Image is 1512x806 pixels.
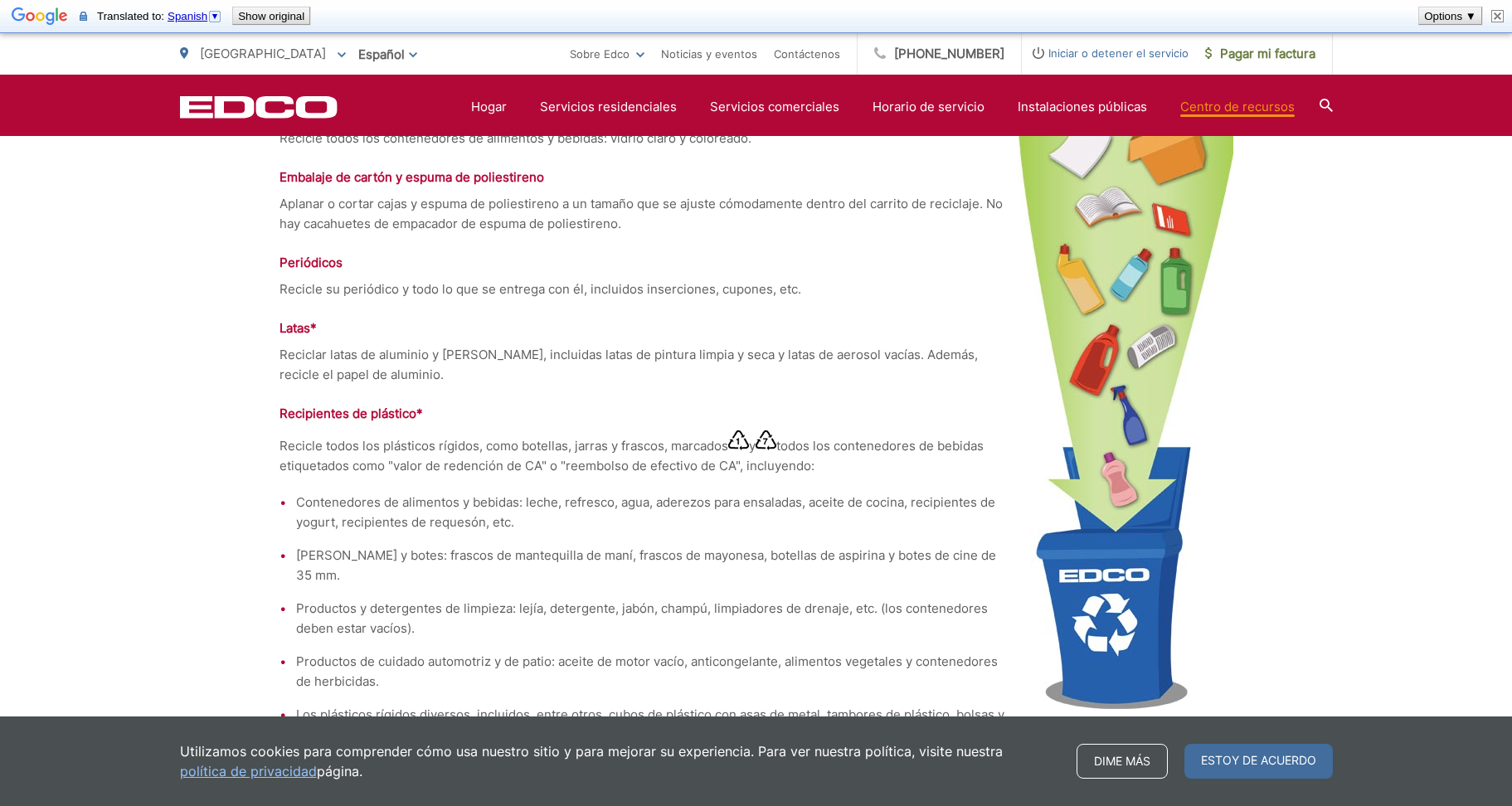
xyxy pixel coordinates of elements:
[710,97,839,117] a: Servicios comerciales
[1180,97,1295,117] a: Centro de recursos
[280,169,544,185] font: Embalaje de cartón y espuma de poliestireno
[570,47,630,61] font: Sobre Edco
[80,10,87,22] img: The content of this secure page will be sent to Google for translation using a secure connection.
[1419,7,1481,24] button: Options ▼
[471,97,507,117] a: Hogar
[756,430,776,450] img: Reciclaje 7 símbolo
[97,10,226,22] span: Translated to:
[1018,97,1147,117] a: Instalaciones públicas
[774,44,840,64] a: Contáctenos
[280,438,728,454] font: Recicle todos los plásticos rígidos, como botellas, jarras y frascos, marcados
[661,47,757,61] font: Noticias y eventos
[1018,91,1233,709] img: Ilustración de reciclables que entran en un contenedor de reciclaje
[710,99,839,114] font: Servicios comerciales
[296,600,988,636] font: Productos y detergentes de limpieza: lejía, detergente, jabón, champú, limpiadores de drenaje, et...
[728,430,749,450] img: Reciclaje 1 símbolo
[280,438,984,473] font: todos los contenedores de bebidas etiquetados como "valor de redención de CA" o "reembolso de efe...
[12,6,68,29] img: Google Translate
[200,46,326,61] font: [GEOGRAPHIC_DATA]
[346,40,430,69] span: Español
[296,706,1221,762] font: Los plásticos rígidos diversos, incluidos, entre otros, cubos de plástico con asas de metal, tamb...
[1018,99,1147,114] font: Instalaciones públicas
[471,99,507,114] font: Hogar
[233,7,309,24] button: Show original
[296,547,996,583] font: [PERSON_NAME] y botes: frascos de mantequilla de maní, frascos de mayonesa, botellas de aspirina ...
[358,46,405,62] font: Español
[570,44,644,64] a: Sobre Edco
[168,10,207,22] span: Spanish
[873,97,985,117] a: Horario de servicio
[858,33,1022,75] a: [PHONE_NUMBER]
[317,763,362,779] font: página.
[280,196,1003,231] font: Aplanar o cortar cajas y espuma de poliestireno a un tamaño que se ajuste cómodamente dentro del ...
[1077,744,1168,779] a: Dime más
[540,97,677,117] a: Servicios residenciales
[280,281,801,297] font: Recicle su periódico y todo lo que se entrega con él, incluidos inserciones, cupones, etc.
[661,44,757,64] a: Noticias y eventos
[180,761,317,781] a: política de privacidad
[1180,99,1295,114] font: Centro de recursos
[1220,46,1315,61] font: Pagar mi factura
[280,405,423,421] font: Recipientes de plástico*
[280,347,978,382] font: Reciclar latas de aluminio y [PERSON_NAME], incluidas latas de pintura limpia y seca y latas de a...
[296,494,995,530] font: Contenedores de alimentos y bebidas: leche, refresco, agua, aderezos para ensaladas, aceite de co...
[540,99,677,114] font: Servicios residenciales
[280,130,751,146] font: Recicle todos los contenedores de alimentos y bebidas: vidrio claro y coloreado.
[1491,10,1504,22] img: Close
[1189,33,1333,75] a: Pagar mi factura
[774,47,840,61] font: Contáctenos
[180,743,1003,760] font: Utilizamos cookies para comprender cómo usa nuestro sitio y para mejorar su experiencia. Para ver...
[749,438,756,454] font: y
[296,653,998,689] font: Productos de cuidado automotriz y de patio: aceite de motor vacío, anticongelante, alimentos vege...
[180,95,338,119] a: Logotipo EDCD. Regrese a la página de inicio.
[180,763,317,779] font: política de privacidad
[280,255,343,270] font: Periódicos
[168,10,222,22] a: Spanish
[873,99,985,114] font: Horario de servicio
[280,320,317,336] font: Latas*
